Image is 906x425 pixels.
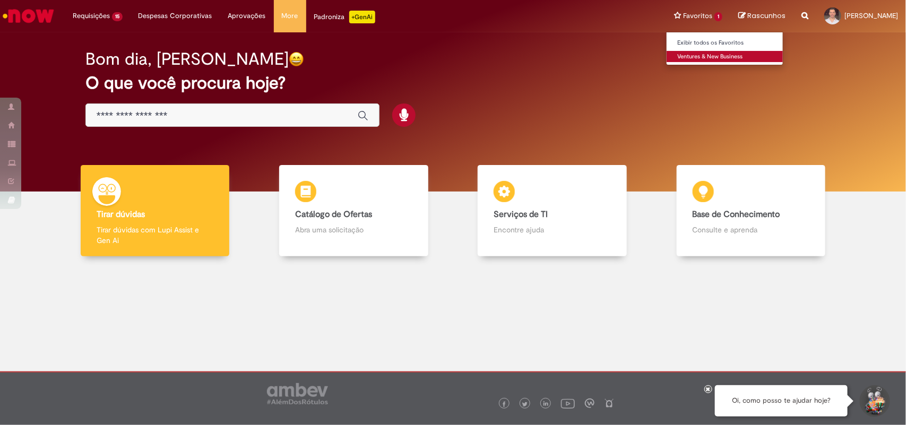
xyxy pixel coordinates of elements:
p: Consulte e aprenda [693,224,809,235]
p: Encontre ajuda [494,224,610,235]
b: Base de Conhecimento [693,209,780,220]
span: Favoritos [683,11,712,21]
p: Tirar dúvidas com Lupi Assist e Gen Ai [97,224,213,246]
button: Iniciar Conversa de Suporte [858,385,890,417]
p: +GenAi [349,11,375,23]
div: Padroniza [314,11,375,23]
a: Catálogo de Ofertas Abra uma solicitação [254,165,453,257]
img: ServiceNow [1,5,56,27]
ul: Favoritos [666,32,783,65]
span: Despesas Corporativas [139,11,212,21]
h2: O que você procura hoje? [85,74,821,92]
b: Catálogo de Ofertas [295,209,372,220]
img: happy-face.png [289,51,304,67]
span: 15 [112,12,123,21]
h2: Bom dia, [PERSON_NAME] [85,50,289,68]
span: Rascunhos [747,11,786,21]
img: logo_footer_facebook.png [502,402,507,407]
img: logo_footer_twitter.png [522,402,528,407]
a: Exibir todos os Favoritos [667,37,783,49]
img: logo_footer_naosei.png [605,398,614,408]
img: logo_footer_youtube.png [561,396,575,410]
span: 1 [714,12,722,21]
p: Abra uma solicitação [295,224,412,235]
span: [PERSON_NAME] [844,11,898,20]
a: Base de Conhecimento Consulte e aprenda [652,165,850,257]
div: Oi, como posso te ajudar hoje? [715,385,848,417]
img: logo_footer_ambev_rotulo_gray.png [267,383,328,404]
img: logo_footer_workplace.png [585,398,594,408]
span: Aprovações [228,11,266,21]
span: More [282,11,298,21]
b: Tirar dúvidas [97,209,145,220]
a: Rascunhos [738,11,786,21]
a: Serviços de TI Encontre ajuda [453,165,652,257]
img: logo_footer_linkedin.png [543,401,549,407]
b: Serviços de TI [494,209,548,220]
span: Requisições [73,11,110,21]
a: Ventures & New Business [667,51,783,63]
a: Tirar dúvidas Tirar dúvidas com Lupi Assist e Gen Ai [56,165,254,257]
